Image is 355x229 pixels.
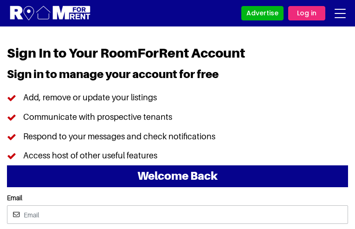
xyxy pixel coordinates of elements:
[288,6,325,20] a: Log in
[241,6,284,20] a: Advertise
[7,205,348,224] input: Email
[7,45,348,68] h1: Sign In to Your RoomForRent Account
[7,165,348,187] h2: Welcome Back
[7,68,348,88] h3: Sign in to manage your account for free
[7,194,348,202] label: Email
[7,88,348,107] li: Add, remove or update your listings
[7,146,348,165] li: Access host of other useful features
[7,127,348,146] li: Respond to your messages and check notifications
[9,5,91,22] img: Logo for Room for Rent, featuring a welcoming design with a house icon and modern typography
[7,107,348,127] li: Communicate with prospective tenants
